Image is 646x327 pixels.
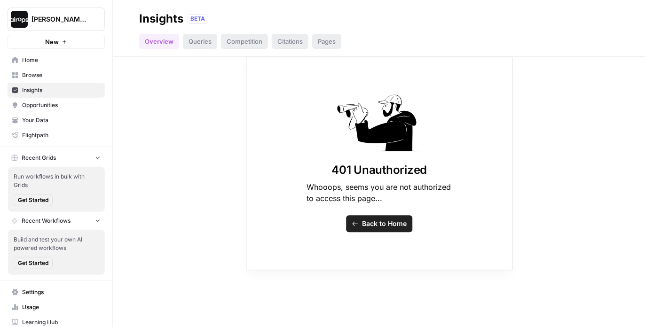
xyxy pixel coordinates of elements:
[8,128,105,143] a: Flightpath
[8,285,105,300] a: Settings
[139,11,183,26] div: Insights
[139,34,179,49] div: Overview
[8,53,105,68] a: Home
[307,182,452,204] p: Whooops, seems you are not authorized to access this page...
[8,35,105,49] button: New
[8,68,105,83] a: Browse
[8,113,105,128] a: Your Data
[331,163,427,178] h1: 401 Unauthorized
[22,154,56,162] span: Recent Grids
[8,8,105,31] button: Workspace: Dille-Sandbox
[14,235,99,252] span: Build and test your own AI powered workflows
[8,98,105,113] a: Opportunities
[8,300,105,315] a: Usage
[8,151,105,165] button: Recent Grids
[187,14,208,23] div: BETA
[8,214,105,228] button: Recent Workflows
[18,259,48,267] span: Get Started
[8,83,105,98] a: Insights
[22,56,101,64] span: Home
[11,11,28,28] img: Dille-Sandbox Logo
[32,15,88,24] span: [PERSON_NAME]-Sandbox
[347,216,413,233] a: Back to Home
[22,86,101,94] span: Insights
[22,116,101,125] span: Your Data
[22,101,101,109] span: Opportunities
[45,37,59,47] span: New
[221,34,268,49] div: Competition
[22,217,71,225] span: Recent Workflows
[22,71,101,79] span: Browse
[14,194,53,206] button: Get Started
[14,257,53,269] button: Get Started
[362,219,407,229] span: Back to Home
[18,196,48,204] span: Get Started
[14,172,99,189] span: Run workflows in bulk with Grids
[22,288,101,296] span: Settings
[22,303,101,311] span: Usage
[183,34,217,49] div: Queries
[22,131,101,140] span: Flightpath
[22,318,101,327] span: Learning Hub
